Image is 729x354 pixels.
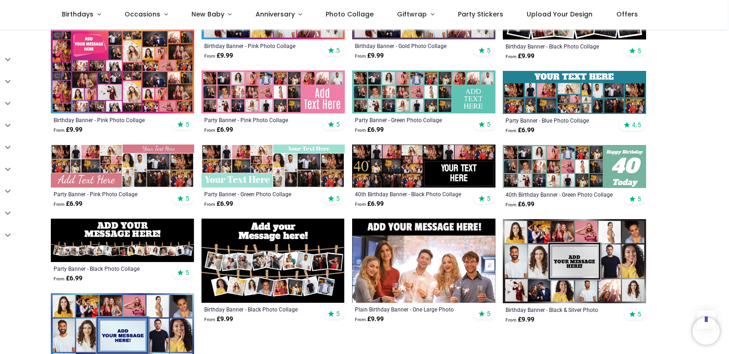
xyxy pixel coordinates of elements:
[355,315,384,324] strong: £ 9.99
[355,51,384,60] strong: £ 9.99
[506,43,616,50] a: Birthday Banner - Black Photo Collage
[204,125,233,134] strong: £ 6.99
[256,10,295,19] span: Anniversary
[397,10,427,19] span: Giftwrap
[503,219,646,303] img: Personalised Birthday Backdrop Banner - Black & Silver Photo Collage - 16 Photo Upload
[352,145,495,188] img: Personalised 40th Birthday Banner - Black Photo Collage - Custom Text & 17 Photo Upload
[506,191,616,198] a: 40th Birthday Banner - Green Photo Collage
[355,42,465,49] a: Birthday Banner - Gold Photo Collage
[204,128,215,133] span: From
[352,70,495,113] img: Personalised Party Banner - Green Photo Collage - Custom Text & 24 Photo Upload
[355,306,465,313] a: Plain Birthday Banner - One Large Photo
[506,306,616,313] a: Birthday Banner - Black & Silver Photo Collage
[352,219,495,303] img: Personalised Plain Birthday Backdrop Banner - One Large Photo - Add Text
[355,317,366,322] span: From
[54,274,82,283] strong: £ 6.99
[506,317,517,322] span: From
[637,195,641,203] span: 5
[204,317,215,322] span: From
[62,10,93,19] span: Birthdays
[336,120,340,129] span: 5
[506,200,534,209] strong: £ 6.99
[54,128,65,133] span: From
[204,306,315,313] a: Birthday Banner - Black Photo Collage
[692,317,720,345] iframe: Brevo live chat
[54,199,82,209] strong: £ 6.99
[204,116,315,123] a: Party Banner - Pink Photo Collage
[185,268,189,277] span: 5
[336,310,340,318] span: 5
[204,202,215,207] span: From
[487,310,490,318] span: 5
[506,128,517,133] span: From
[54,116,164,123] a: Birthday Banner - Pink Photo Collage
[503,71,646,114] img: Personalised Party Banner - Blue Photo Collage - Custom Text & 19 Photo Upload
[487,194,490,203] span: 5
[637,310,641,318] span: 5
[506,54,517,59] span: From
[191,10,224,19] span: New Baby
[125,10,160,19] span: Occasions
[185,194,189,203] span: 5
[204,42,315,49] a: Birthday Banner - Pink Photo Collage
[336,194,340,203] span: 5
[336,46,340,54] span: 5
[201,70,345,113] img: Personalised Party Banner - Pink Photo Collage - Custom Text & 24 Photo Upload
[355,190,465,198] a: 40th Birthday Banner - Black Photo Collage
[487,46,490,54] span: 5
[506,126,534,135] strong: £ 6.99
[204,315,233,324] strong: £ 9.99
[51,29,194,113] img: Personalised Birthday Backdrop Banner - Pink Photo Collage - Add Text & 48 Photo Upload
[506,52,534,61] strong: £ 9.99
[54,202,65,207] span: From
[201,219,345,303] img: Personalised Birthday Backdrop Banner - Black Photo Collage - 17 Photo Upload
[355,128,366,133] span: From
[355,199,384,209] strong: £ 6.99
[54,125,82,134] strong: £ 9.99
[204,54,215,59] span: From
[326,10,374,19] span: Photo Collage
[355,202,366,207] span: From
[355,116,465,123] a: Party Banner - Green Photo Collage
[616,10,638,19] span: Offers
[632,121,641,129] span: 4.5
[204,190,315,198] a: Party Banner - Green Photo Collage
[201,145,345,188] img: Personalised Party Banner - Green Photo Collage - Custom Text & 19 Photo Upload
[527,10,593,19] span: Upload Your Design
[355,125,384,134] strong: £ 6.99
[204,51,233,60] strong: £ 9.99
[54,190,164,198] a: Party Banner - Pink Photo Collage
[506,202,517,207] span: From
[204,199,233,209] strong: £ 6.99
[506,117,616,124] a: Party Banner - Blue Photo Collage
[54,276,65,281] span: From
[637,47,641,55] span: 5
[355,54,366,59] span: From
[51,219,194,262] img: Personalised Party Banner - Black Photo Collage - 17 Photo Upload
[506,315,534,324] strong: £ 9.99
[503,145,646,188] img: Personalised 40th Birthday Banner - Green Photo Collage - Custom Text & 21 Photo Upload
[51,145,194,188] img: Personalised Party Banner - Pink Photo Collage - Custom Text & 19 Photo Upload
[487,120,490,129] span: 5
[458,10,503,19] span: Party Stickers
[185,120,189,129] span: 5
[54,265,164,272] a: Party Banner - Black Photo Collage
